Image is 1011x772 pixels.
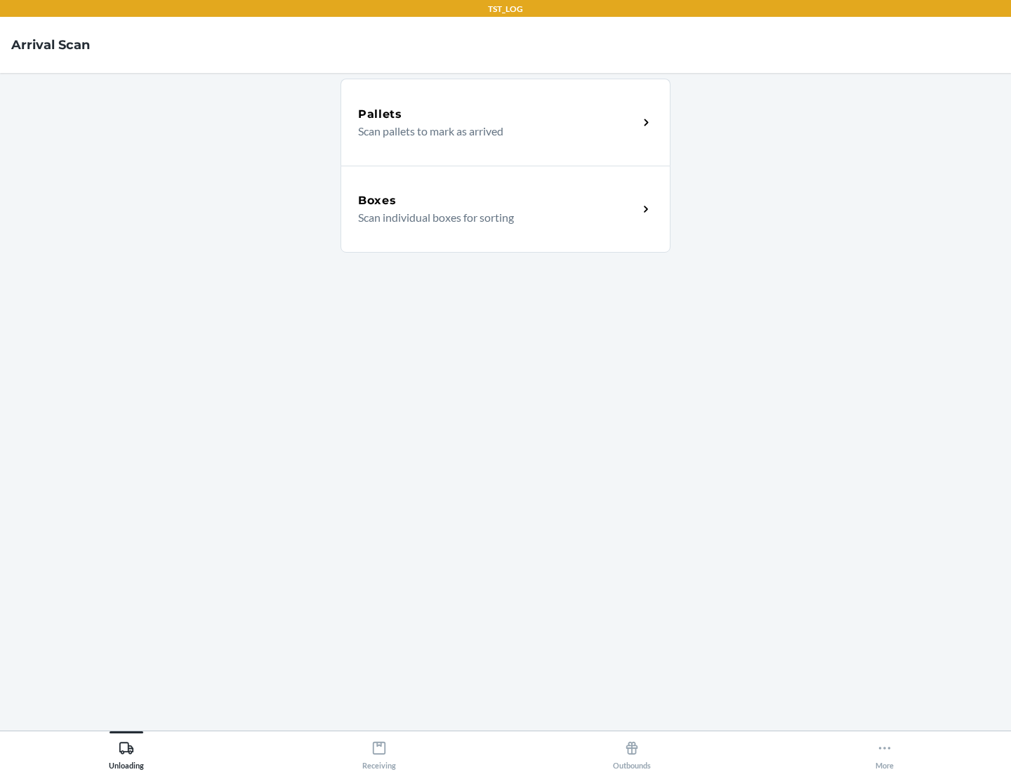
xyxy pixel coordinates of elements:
button: Receiving [253,731,505,770]
p: Scan individual boxes for sorting [358,209,627,226]
p: Scan pallets to mark as arrived [358,123,627,140]
button: More [758,731,1011,770]
h4: Arrival Scan [11,36,90,54]
div: Unloading [109,735,144,770]
h5: Pallets [358,106,402,123]
div: Receiving [362,735,396,770]
div: More [875,735,894,770]
button: Outbounds [505,731,758,770]
a: BoxesScan individual boxes for sorting [341,166,670,253]
p: TST_LOG [488,3,523,15]
a: PalletsScan pallets to mark as arrived [341,79,670,166]
h5: Boxes [358,192,397,209]
div: Outbounds [613,735,651,770]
